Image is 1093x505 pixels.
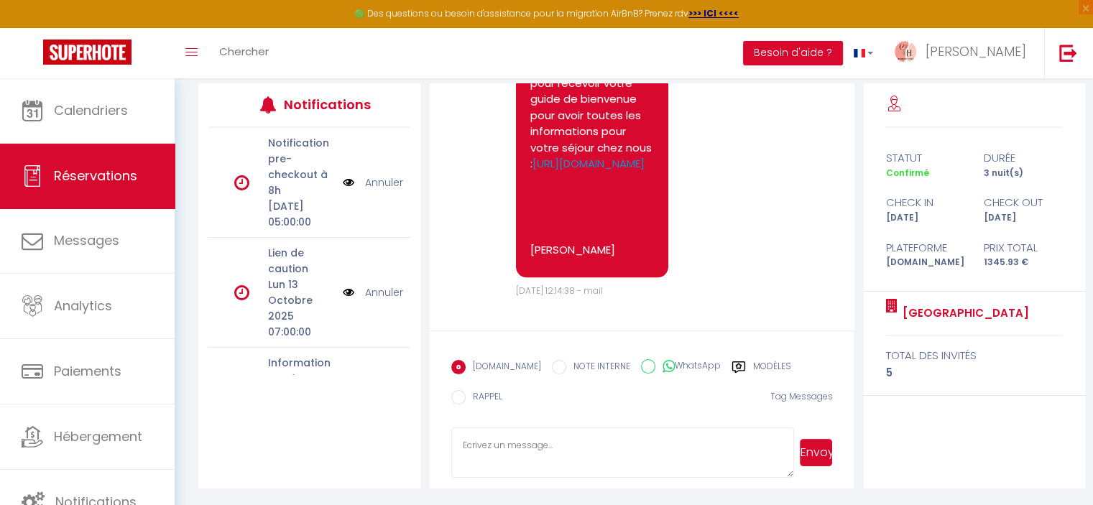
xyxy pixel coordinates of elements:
p: [DATE] 05:00:00 [268,198,333,230]
span: Analytics [54,297,112,315]
p: [PERSON_NAME] [530,242,654,259]
img: NO IMAGE [343,175,354,190]
a: >>> ICI <<<< [688,7,739,19]
img: logout [1059,44,1077,62]
img: ... [895,41,916,62]
a: Annuler [365,284,403,300]
span: Calendriers [54,101,128,119]
span: Chercher [219,44,269,59]
div: [DATE] [974,211,1073,225]
div: total des invités [885,347,1063,364]
span: Hébergement [54,427,142,445]
button: Envoyer [800,439,832,466]
span: [PERSON_NAME] [926,42,1026,60]
label: Modèles [753,360,791,378]
div: durée [974,149,1073,167]
p: Lien de caution [268,245,333,277]
img: Super Booking [43,40,132,65]
span: Réservations [54,167,137,185]
a: [URL][DOMAIN_NAME] [532,156,645,171]
span: Messages [54,231,119,249]
label: WhatsApp [655,359,721,375]
h3: Notifications [284,88,369,121]
div: [DOMAIN_NAME] [876,256,974,269]
p: Information entrée Accès [268,355,333,402]
div: 5 [885,364,1063,381]
a: Chercher [208,28,280,78]
div: Plateforme [876,239,974,256]
div: 1345.93 € [974,256,1073,269]
div: [DATE] [876,211,974,225]
a: Annuler [365,175,403,190]
div: check in [876,194,974,211]
label: NOTE INTERNE [566,360,630,376]
label: RAPPEL [466,390,502,406]
a: ... [PERSON_NAME] [884,28,1044,78]
img: NO IMAGE [343,284,354,300]
span: Tag Messages [770,390,832,402]
p: Lun 13 Octobre 2025 07:00:00 [268,277,333,340]
div: check out [974,194,1073,211]
label: [DOMAIN_NAME] [466,360,541,376]
p: Veuillez remplir ce petit questionnaire pour recevoir votre guide de bienvenue pour avoir toutes ... [530,43,654,172]
p: Notification pre-checkout à 8h [268,135,333,198]
div: Prix total [974,239,1073,256]
div: statut [876,149,974,167]
div: 3 nuit(s) [974,167,1073,180]
span: Paiements [54,362,121,380]
button: Besoin d'aide ? [743,41,843,65]
span: Confirmé [885,167,928,179]
span: [DATE] 12:14:38 - mail [516,284,603,297]
a: [GEOGRAPHIC_DATA] [897,305,1028,322]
